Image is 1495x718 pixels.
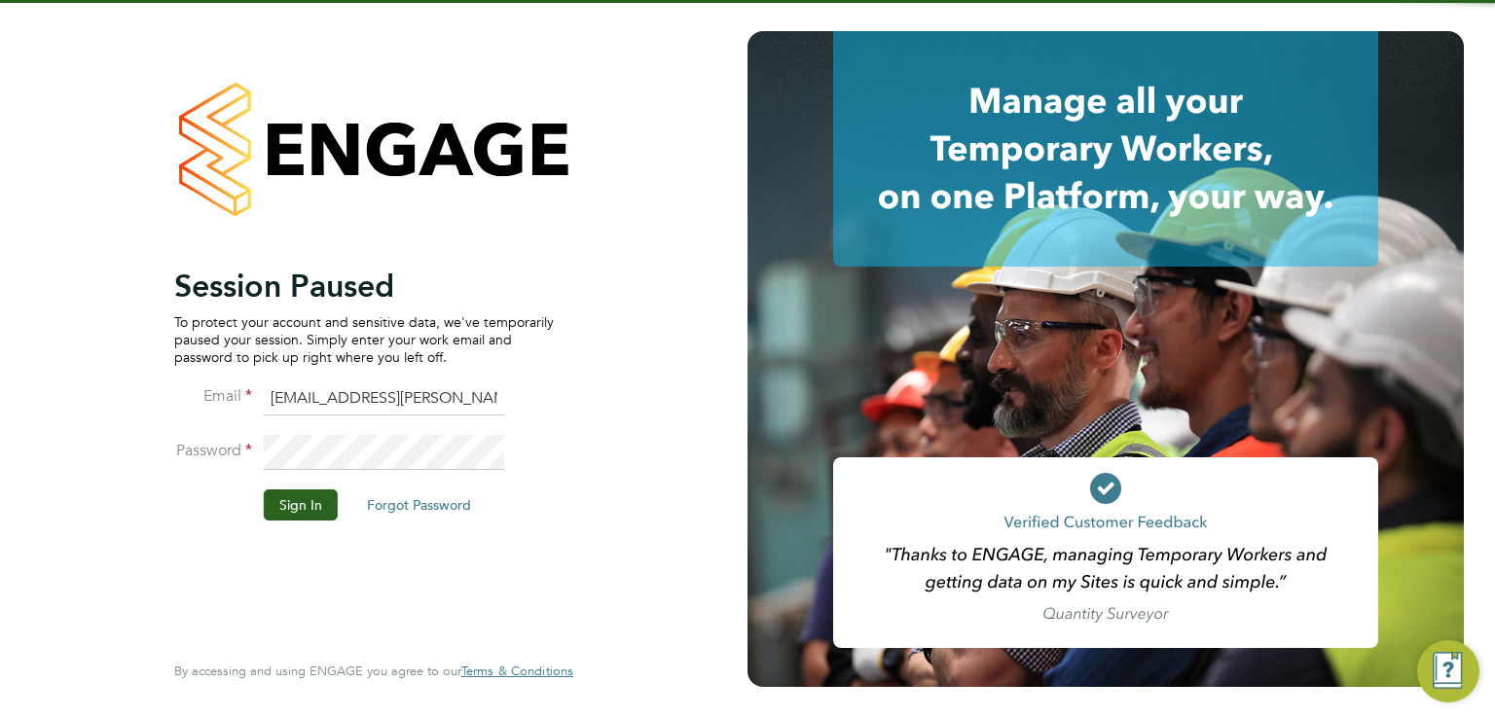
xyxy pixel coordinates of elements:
button: Engage Resource Center [1417,640,1479,702]
span: By accessing and using ENGAGE you agree to our [174,663,573,679]
h2: Session Paused [174,267,554,305]
label: Password [174,441,252,461]
input: Enter your work email... [264,381,504,416]
span: Terms & Conditions [461,663,573,679]
button: Sign In [264,489,338,521]
button: Forgot Password [351,489,487,521]
label: Email [174,386,252,407]
a: Terms & Conditions [461,664,573,679]
p: To protect your account and sensitive data, we've temporarily paused your session. Simply enter y... [174,313,554,367]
